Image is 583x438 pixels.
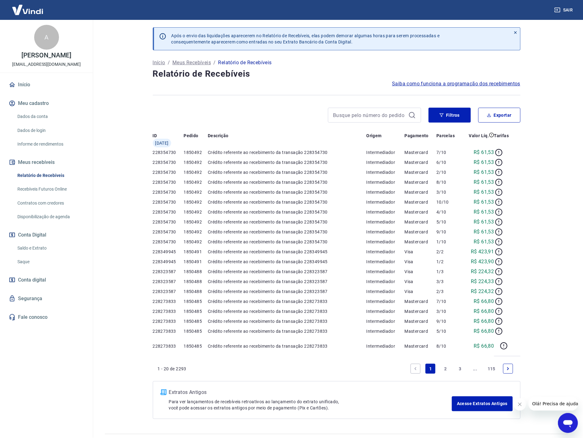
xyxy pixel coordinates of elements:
[153,68,521,80] h4: Relatório de Recebíveis
[21,52,71,59] p: [PERSON_NAME]
[7,228,85,242] button: Conta Digital
[436,149,461,156] p: 7/10
[405,328,437,334] p: Mastercard
[405,169,437,175] p: Mastercard
[436,219,461,225] p: 5/10
[153,278,184,285] p: 228323587
[471,258,494,265] p: R$ 423,90
[153,133,157,139] p: ID
[405,288,437,295] p: Visa
[367,318,405,324] p: Intermediador
[208,219,366,225] p: Crédito referente ao recebimento da transação 228354730
[471,278,494,285] p: R$ 224,33
[367,169,405,175] p: Intermediador
[436,308,461,314] p: 3/10
[208,288,366,295] p: Crédito referente ao recebimento da transação 228323587
[367,219,405,225] p: Intermediador
[184,259,208,265] p: 1850491
[392,80,521,88] span: Saiba como funciona a programação dos recebimentos
[494,133,509,139] p: Tarifas
[367,179,405,185] p: Intermediador
[405,259,437,265] p: Visa
[153,249,184,255] p: 228349945
[485,364,498,374] a: Page 115
[470,364,480,374] a: Jump forward
[208,278,366,285] p: Crédito referente ao recebimento da transação 228323587
[172,59,211,66] a: Meus Recebíveis
[7,0,48,19] img: Vindi
[208,209,366,215] p: Crédito referente ao recebimento da transação 228354730
[436,318,461,324] p: 9/10
[34,25,59,50] div: A
[153,219,184,225] p: 228354730
[367,298,405,305] p: Intermediador
[184,328,208,334] p: 1850485
[474,178,494,186] p: R$ 61,53
[367,199,405,205] p: Intermediador
[7,97,85,110] button: Meu cadastro
[367,278,405,285] p: Intermediador
[474,308,494,315] p: R$ 66,80
[169,399,452,411] p: Para ver lançamentos de recebíveis retroativos ao lançamento do extrato unificado, você pode aces...
[405,149,437,156] p: Mastercard
[426,364,435,374] a: Page 1 is your current page
[153,308,184,314] p: 228273833
[367,259,405,265] p: Intermediador
[405,343,437,349] p: Mastercard
[15,138,85,151] a: Informe de rendimentos
[367,209,405,215] p: Intermediador
[471,268,494,275] p: R$ 224,32
[153,169,184,175] p: 228354730
[153,189,184,195] p: 228354730
[436,199,461,205] p: 10/10
[208,269,366,275] p: Crédito referente ao recebimento da transação 228323587
[158,366,187,372] p: 1 - 20 de 2293
[405,209,437,215] p: Mastercard
[4,4,52,9] span: Olá! Precisa de ajuda?
[474,327,494,335] p: R$ 66,80
[184,298,208,305] p: 1850485
[184,278,208,285] p: 1850488
[153,59,165,66] p: Início
[436,269,461,275] p: 1/3
[367,288,405,295] p: Intermediador
[153,288,184,295] p: 228323587
[153,259,184,265] p: 228349945
[15,197,85,210] a: Contratos com credores
[153,179,184,185] p: 228354730
[184,288,208,295] p: 1850488
[184,269,208,275] p: 1850488
[429,108,471,123] button: Filtros
[184,199,208,205] p: 1850492
[184,318,208,324] p: 1850485
[184,343,208,349] p: 1850485
[436,133,455,139] p: Parcelas
[7,156,85,169] button: Meus recebíveis
[184,219,208,225] p: 1850492
[440,364,450,374] a: Page 2
[436,159,461,165] p: 6/10
[405,133,429,139] p: Pagamento
[405,318,437,324] p: Mastercard
[15,255,85,268] a: Saque
[184,209,208,215] p: 1850492
[471,288,494,295] p: R$ 224,32
[474,149,494,156] p: R$ 61,53
[7,273,85,287] a: Conta digital
[333,111,406,120] input: Busque pelo número do pedido
[208,199,366,205] p: Crédito referente ao recebimento da transação 228354730
[153,318,184,324] p: 228273833
[153,229,184,235] p: 228354730
[558,413,578,433] iframe: Botão para abrir a janela de mensagens
[213,59,216,66] p: /
[405,239,437,245] p: Mastercard
[153,269,184,275] p: 228323587
[405,219,437,225] p: Mastercard
[553,4,576,16] button: Sair
[15,169,85,182] a: Relatório de Recebíveis
[436,189,461,195] p: 3/10
[208,259,366,265] p: Crédito referente ao recebimento da transação 228349945
[405,229,437,235] p: Mastercard
[452,396,512,411] a: Acesse Extratos Antigos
